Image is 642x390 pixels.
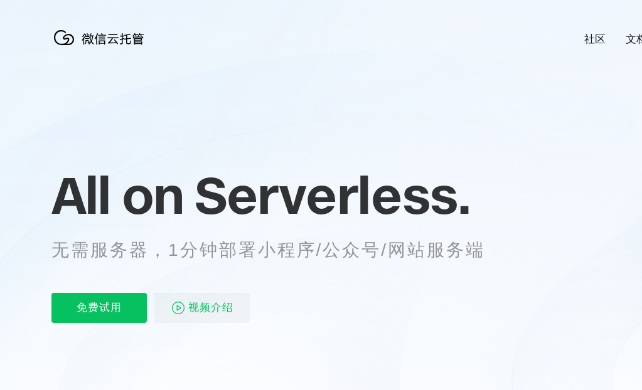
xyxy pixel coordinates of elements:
p: 免费试用 [51,293,147,323]
img: video_play.svg [171,300,186,315]
a: 社区 [584,32,606,46]
span: All on [51,164,183,226]
span: 视频介绍 [188,293,233,323]
a: 微信云托管 [51,41,152,52]
img: 微信云托管 [51,25,152,50]
p: 无需服务器，1分钟部署小程序/公众号/网站服务端 [51,238,508,263]
span: Serverless. [195,164,470,226]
